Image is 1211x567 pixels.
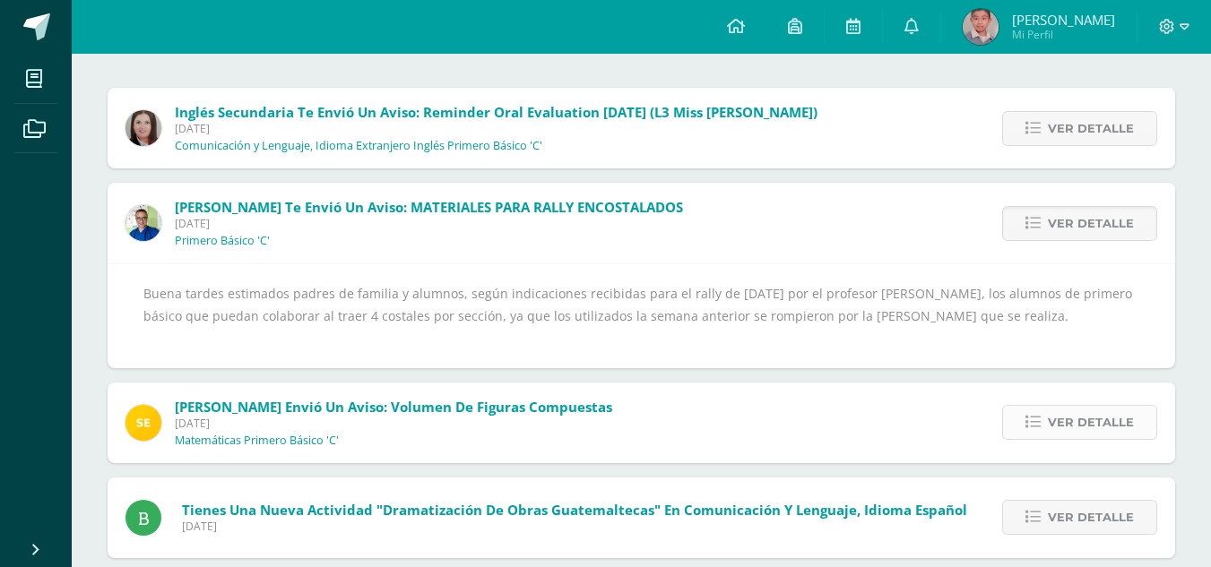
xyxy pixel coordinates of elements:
img: 692ded2a22070436d299c26f70cfa591.png [125,205,161,241]
span: [DATE] [182,519,967,534]
span: [DATE] [175,121,817,136]
p: Primero Básico 'C' [175,234,270,248]
span: Ver detalle [1048,406,1134,439]
span: Ver detalle [1048,112,1134,145]
p: Matemáticas Primero Básico 'C' [175,434,339,448]
span: [PERSON_NAME] [1012,11,1115,29]
img: 8af0450cf43d44e38c4a1497329761f3.png [125,110,161,146]
span: Ver detalle [1048,207,1134,240]
span: [PERSON_NAME] te envió un aviso: MATERIALES PARA RALLY ENCOSTALADOS [175,198,683,216]
p: Comunicación y Lenguaje, Idioma Extranjero Inglés Primero Básico 'C' [175,139,542,153]
span: Tienes una nueva actividad "Dramatización de obras guatemaltecas" En Comunicación y Lenguaje, Idi... [182,501,967,519]
span: Inglés Secundaria te envió un aviso: Reminder Oral Evaluation [DATE] (L3 Miss [PERSON_NAME]) [175,103,817,121]
img: 4d8bc542d84c7ce7e9cbf21f4eab1bc0.png [963,9,999,45]
span: Mi Perfil [1012,27,1115,42]
span: Ver detalle [1048,501,1134,534]
span: [DATE] [175,416,612,431]
span: [DATE] [175,216,683,231]
img: 03c2987289e60ca238394da5f82a525a.png [125,405,161,441]
div: Buena tardes estimados padres de familia y alumnos, según indicaciones recibidas para el rally de... [143,282,1139,350]
span: [PERSON_NAME] envió un aviso: Volumen de figuras compuestas [175,398,612,416]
